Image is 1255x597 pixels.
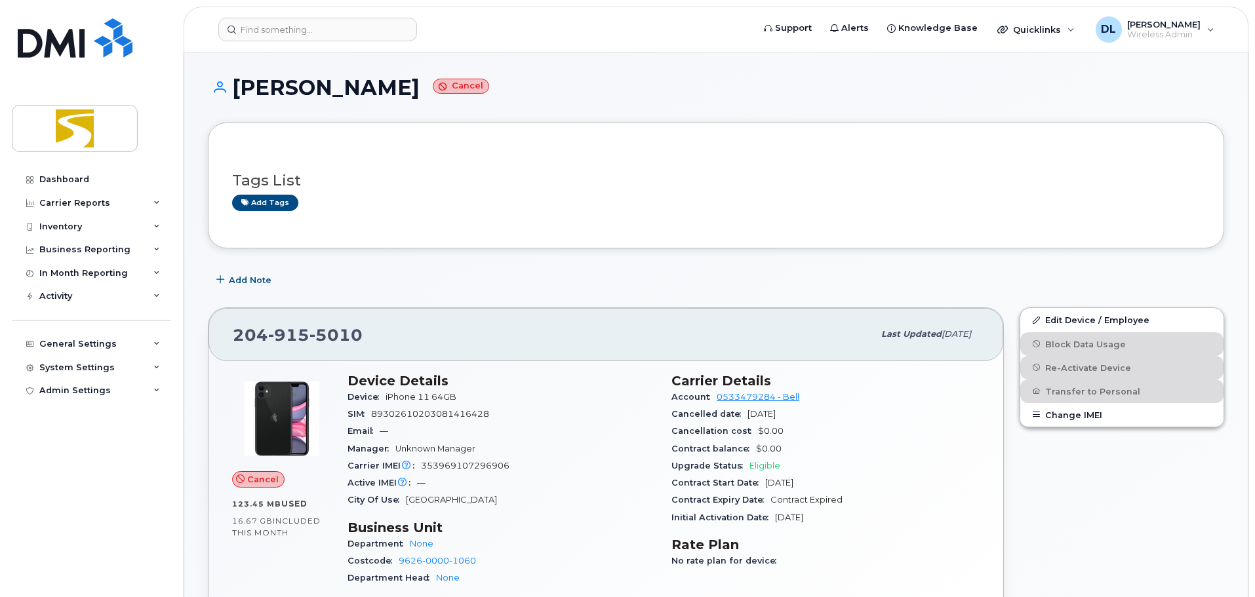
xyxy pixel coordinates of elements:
span: 204 [233,325,363,345]
span: Cancellation cost [671,426,758,436]
a: None [436,573,460,583]
span: Contract Expired [770,495,843,505]
span: $0.00 [758,426,784,436]
span: Last updated [881,329,942,339]
span: Manager [348,444,395,453]
small: Cancel [433,79,489,94]
span: $0.00 [756,444,782,453]
h1: [PERSON_NAME] [208,76,1224,99]
span: Cancel [247,473,279,486]
button: Block Data Usage [1020,332,1224,356]
img: iPhone_11.jpg [243,379,321,458]
a: None [410,539,433,549]
span: Department Head [348,573,436,583]
span: 89302610203081416428 [371,409,489,419]
span: Initial Activation Date [671,512,775,522]
span: Contract Expiry Date [671,495,770,505]
span: — [417,478,426,488]
span: [GEOGRAPHIC_DATA] [406,495,497,505]
h3: Device Details [348,373,656,389]
span: Contract balance [671,444,756,453]
span: Department [348,539,410,549]
span: Email [348,426,380,436]
span: Eligible [749,461,780,471]
span: Unknown Manager [395,444,475,453]
span: 123.45 MB [232,499,281,509]
span: [DATE] [775,512,803,522]
span: Device [348,392,386,402]
span: 915 [268,325,309,345]
a: Add tags [232,195,298,211]
button: Change IMEI [1020,403,1224,427]
a: 9626-0000-1060 [399,556,476,566]
span: Account [671,392,717,402]
h3: Rate Plan [671,537,980,552]
h3: Carrier Details [671,373,980,389]
span: 5010 [309,325,363,345]
span: City Of Use [348,495,406,505]
span: — [380,426,388,436]
a: 0533479284 - Bell [717,392,799,402]
span: Upgrade Status [671,461,749,471]
span: [DATE] [942,329,971,339]
span: SIM [348,409,371,419]
span: Active IMEI [348,478,417,488]
span: Costcode [348,556,399,566]
span: [DATE] [747,409,776,419]
a: Edit Device / Employee [1020,308,1224,332]
span: used [281,499,308,509]
button: Transfer to Personal [1020,379,1224,403]
span: [DATE] [765,478,793,488]
span: Add Note [229,274,271,286]
span: 353969107296906 [421,461,509,471]
span: Re-Activate Device [1045,362,1131,372]
span: Cancelled date [671,409,747,419]
span: No rate plan for device [671,556,783,566]
h3: Tags List [232,172,1200,189]
h3: Business Unit [348,520,656,535]
span: 16.67 GB [232,516,273,526]
span: iPhone 11 64GB [386,392,456,402]
button: Add Note [208,268,283,292]
button: Re-Activate Device [1020,356,1224,379]
span: Contract Start Date [671,478,765,488]
span: included this month [232,516,321,537]
span: Carrier IMEI [348,461,421,471]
